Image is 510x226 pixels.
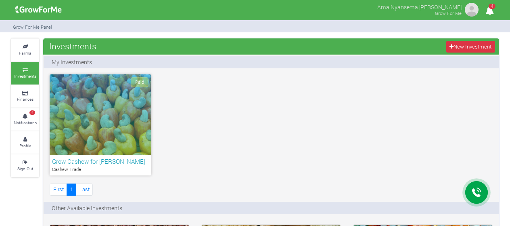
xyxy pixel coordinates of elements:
[377,2,462,11] p: Ama Nyansema [PERSON_NAME]
[67,184,76,195] a: 1
[50,184,93,195] nav: Page Navigation
[52,204,122,212] p: Other Available Investments
[19,50,31,56] small: Farms
[489,4,495,9] span: 4
[50,184,67,195] a: First
[482,8,497,15] a: 4
[11,131,39,154] a: Profile
[464,2,480,18] img: growforme image
[17,96,33,102] small: Finances
[11,108,39,131] a: 4 Notifications
[14,73,36,79] small: Investments
[13,2,65,18] img: growforme image
[29,110,35,115] span: 4
[52,158,149,165] h6: Grow Cashew for [PERSON_NAME]
[11,62,39,84] a: Investments
[76,184,93,195] a: Last
[13,24,52,30] small: Grow For Me Panel
[435,10,462,16] small: Grow For Me
[482,2,497,20] i: Notifications
[19,143,31,148] small: Profile
[17,166,33,171] small: Sign Out
[14,120,37,125] small: Notifications
[11,154,39,177] a: Sign Out
[47,38,98,54] span: Investments
[131,77,148,87] span: Paid
[11,85,39,108] a: Finances
[52,166,149,173] p: Cashew Trade
[52,58,92,66] p: My Investments
[50,74,151,175] a: Paid Grow Cashew for [PERSON_NAME] Cashew Trade
[446,41,495,53] a: New Investment
[11,39,39,61] a: Farms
